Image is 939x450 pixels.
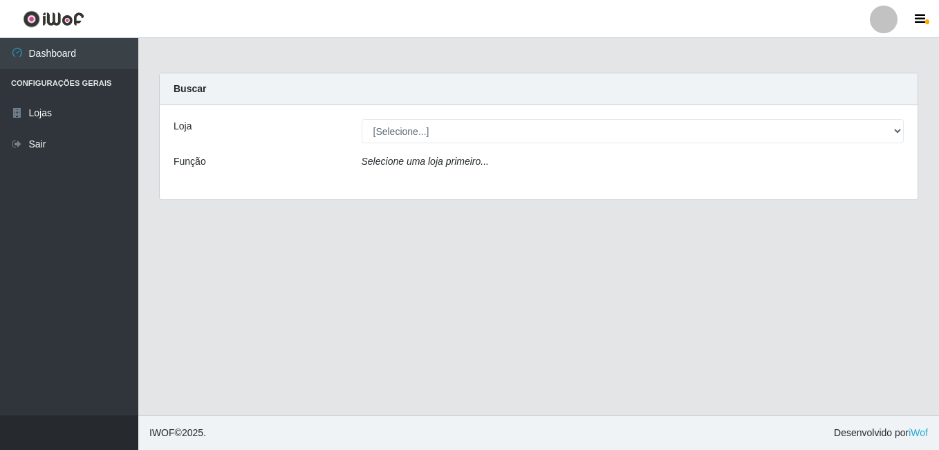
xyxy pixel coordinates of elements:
[362,156,489,167] i: Selecione uma loja primeiro...
[174,83,206,94] strong: Buscar
[174,119,192,134] label: Loja
[149,427,175,438] span: IWOF
[909,427,928,438] a: iWof
[834,426,928,440] span: Desenvolvido por
[149,426,206,440] span: © 2025 .
[23,10,84,28] img: CoreUI Logo
[174,154,206,169] label: Função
